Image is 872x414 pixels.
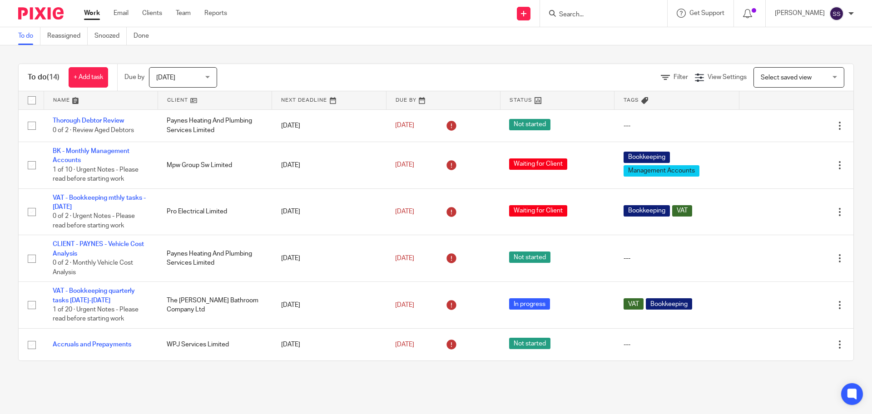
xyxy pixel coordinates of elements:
a: VAT - Bookkeeping mthly tasks - [DATE] [53,195,146,210]
td: [DATE] [272,142,386,188]
a: Work [84,9,100,18]
span: [DATE] [395,341,414,348]
span: Select saved view [761,74,812,81]
td: [DATE] [272,188,386,235]
td: Paynes Heating And Plumbing Services Limited [158,235,272,282]
span: Filter [674,74,688,80]
a: Reports [204,9,227,18]
span: 0 of 2 · Monthly Vehicle Cost Analysis [53,260,133,276]
td: Pro Electrical Limited [158,188,272,235]
td: Mpw Group Sw Limited [158,142,272,188]
a: VAT - Bookkeeping quarterly tasks [DATE]-[DATE] [53,288,135,303]
span: 1 of 10 · Urgent Notes - Please read before starting work [53,167,139,182]
a: Clients [142,9,162,18]
a: Snoozed [94,27,127,45]
td: The [PERSON_NAME] Bathroom Company Ltd [158,282,272,329]
span: Not started [509,251,550,263]
div: --- [624,121,730,130]
span: [DATE] [395,123,414,129]
td: [DATE] [272,282,386,329]
a: Accruals and Prepayments [53,341,131,348]
span: In progress [509,298,550,310]
a: Thorough Debtor Review [53,118,124,124]
a: Email [114,9,129,18]
p: [PERSON_NAME] [775,9,825,18]
a: CLIENT - PAYNES - Vehicle Cost Analysis [53,241,144,256]
span: [DATE] [395,255,414,261]
span: [DATE] [395,162,414,168]
span: Not started [509,119,550,130]
div: --- [624,340,730,349]
span: 0 of 2 · Urgent Notes - Please read before starting work [53,213,135,229]
td: [DATE] [272,235,386,282]
span: [DATE] [395,208,414,215]
span: Waiting for Client [509,205,567,217]
a: Done [134,27,156,45]
span: 0 of 2 · Review Aged Debtors [53,127,134,133]
span: Get Support [689,10,724,16]
a: + Add task [69,67,108,88]
span: Management Accounts [624,165,699,177]
a: To do [18,27,40,45]
span: VAT [672,205,692,217]
td: [DATE] [272,329,386,361]
span: [DATE] [156,74,175,81]
td: WPJ Services Limited [158,329,272,361]
span: [DATE] [395,302,414,308]
span: Waiting for Client [509,158,567,170]
span: (14) [47,74,59,81]
img: svg%3E [829,6,844,21]
span: VAT [624,298,644,310]
span: Bookkeeping [624,152,670,163]
span: 1 of 20 · Urgent Notes - Please read before starting work [53,306,139,322]
p: Due by [124,73,144,82]
span: View Settings [708,74,747,80]
td: [DATE] [272,109,386,142]
h1: To do [28,73,59,82]
span: Tags [624,98,639,103]
td: Paynes Heating And Plumbing Services Limited [158,109,272,142]
input: Search [558,11,640,19]
span: Bookkeeping [624,205,670,217]
img: Pixie [18,7,64,20]
a: Reassigned [47,27,88,45]
div: --- [624,254,730,263]
span: Not started [509,338,550,349]
span: Bookkeeping [646,298,692,310]
a: BK - Monthly Management Accounts [53,148,129,163]
a: Team [176,9,191,18]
